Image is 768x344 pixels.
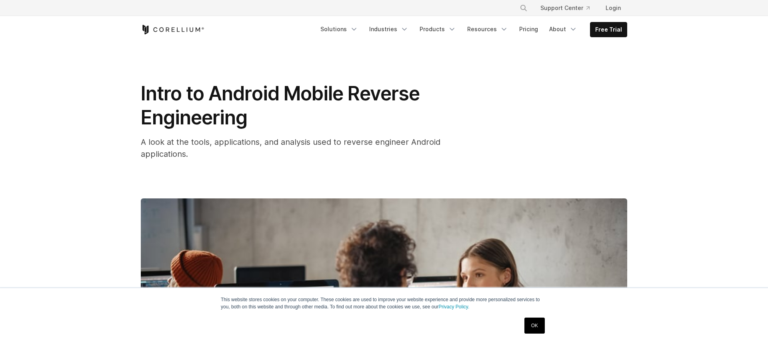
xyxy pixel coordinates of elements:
[415,22,461,36] a: Products
[221,296,547,310] p: This website stores cookies on your computer. These cookies are used to improve your website expe...
[316,22,627,37] div: Navigation Menu
[510,1,627,15] div: Navigation Menu
[590,22,627,37] a: Free Trial
[514,22,543,36] a: Pricing
[141,137,440,159] span: A look at the tools, applications, and analysis used to reverse engineer Android applications.
[599,1,627,15] a: Login
[544,22,582,36] a: About
[438,304,469,310] a: Privacy Policy.
[364,22,413,36] a: Industries
[141,82,420,129] span: Intro to Android Mobile Reverse Engineering
[534,1,596,15] a: Support Center
[462,22,513,36] a: Resources
[516,1,531,15] button: Search
[524,318,545,334] a: OK
[141,25,204,34] a: Corellium Home
[316,22,363,36] a: Solutions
